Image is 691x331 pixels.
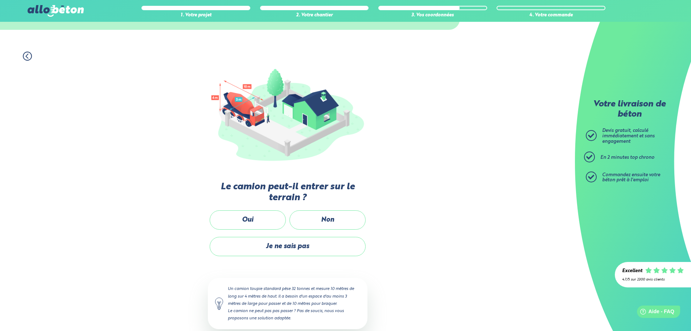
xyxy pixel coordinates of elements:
label: Je ne sais pas [210,237,366,256]
label: Non [289,210,366,230]
div: 1. Votre projet [141,13,250,18]
div: 4. Votre commande [497,13,605,18]
div: Un camion toupie standard pèse 32 tonnes et mesure 10 mètres de long sur 4 mètres de haut. Il a b... [208,278,367,329]
label: Oui [210,210,286,230]
img: allobéton [28,5,83,17]
div: 3. Vos coordonnées [378,13,487,18]
label: Le camion peut-il entrer sur le terrain ? [208,182,367,203]
div: 2. Votre chantier [260,13,369,18]
iframe: Help widget launcher [626,303,683,323]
